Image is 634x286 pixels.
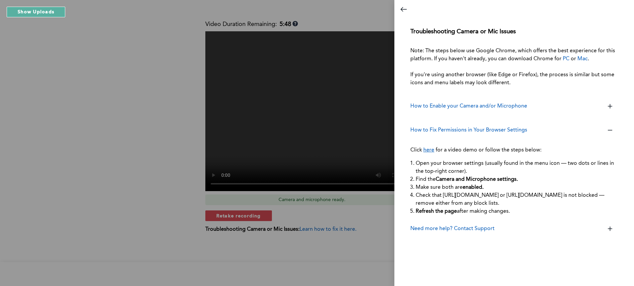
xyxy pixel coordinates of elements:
[436,177,518,182] b: Camera and Microphone settings.
[416,183,618,191] li: Make sure both are
[416,209,457,214] b: Refresh the page
[7,7,65,17] button: Show Uploads
[410,102,527,110] h3: How to Enable your Camera and/or Microphone
[410,42,618,92] p: Note: The steps below use Google Chrome, which offers the best experience for this platform. If y...
[410,141,618,159] p: Click for a video demo or follow the steps below:
[423,147,434,153] a: here
[410,28,618,36] h3: Troubleshooting Camera or Mic Issues
[410,126,527,134] h3: How to Fix Permissions in Your Browser Settings
[416,159,618,175] li: Open your browser settings (usually found in the menu icon — two dots or lines in the top-right c...
[416,207,618,215] li: after making changes.
[397,3,410,16] button: Close dialog
[577,56,588,62] a: Mac
[463,185,484,190] b: enabled.
[416,175,618,183] li: Find the
[563,56,569,62] a: PC
[410,225,495,233] h3: Need more help? Contact Support
[416,191,618,207] li: Check that [URL][DOMAIN_NAME] or [URL][DOMAIN_NAME] is not blocked — remove either from any block...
